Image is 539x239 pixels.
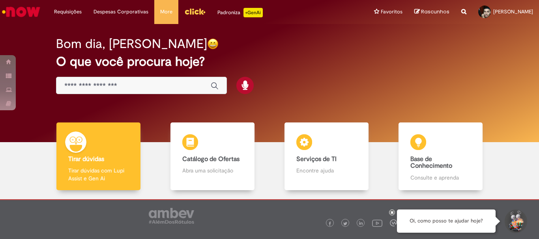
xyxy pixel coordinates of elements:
[56,37,207,51] h2: Bom dia, [PERSON_NAME]
[328,222,332,226] img: logo_footer_facebook.png
[372,218,382,228] img: logo_footer_youtube.png
[397,209,496,233] div: Oi, como posso te ajudar hoje?
[94,8,148,16] span: Despesas Corporativas
[68,167,128,182] p: Tirar dúvidas com Lupi Assist e Gen Ai
[410,174,470,182] p: Consulte e aprenda
[182,155,240,163] b: Catálogo de Ofertas
[149,208,194,224] img: logo_footer_ambev_rotulo_gray.png
[207,38,219,50] img: happy-face.png
[296,167,356,174] p: Encontre ajuda
[41,122,155,191] a: Tirar dúvidas Tirar dúvidas com Lupi Assist e Gen Ai
[343,222,347,226] img: logo_footer_twitter.png
[217,8,263,17] div: Padroniza
[68,155,104,163] b: Tirar dúvidas
[296,155,337,163] b: Serviços de TI
[493,8,533,15] span: [PERSON_NAME]
[160,8,172,16] span: More
[503,209,527,233] button: Iniciar Conversa de Suporte
[54,8,82,16] span: Requisições
[155,122,269,191] a: Catálogo de Ofertas Abra uma solicitação
[390,219,397,226] img: logo_footer_workplace.png
[56,55,483,69] h2: O que você procura hoje?
[269,122,384,191] a: Serviços de TI Encontre ajuda
[421,8,449,15] span: Rascunhos
[1,4,41,20] img: ServiceNow
[381,8,402,16] span: Favoritos
[384,122,498,191] a: Base de Conhecimento Consulte e aprenda
[414,8,449,16] a: Rascunhos
[359,221,363,226] img: logo_footer_linkedin.png
[410,155,452,170] b: Base de Conhecimento
[184,6,206,17] img: click_logo_yellow_360x200.png
[182,167,242,174] p: Abra uma solicitação
[243,8,263,17] p: +GenAi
